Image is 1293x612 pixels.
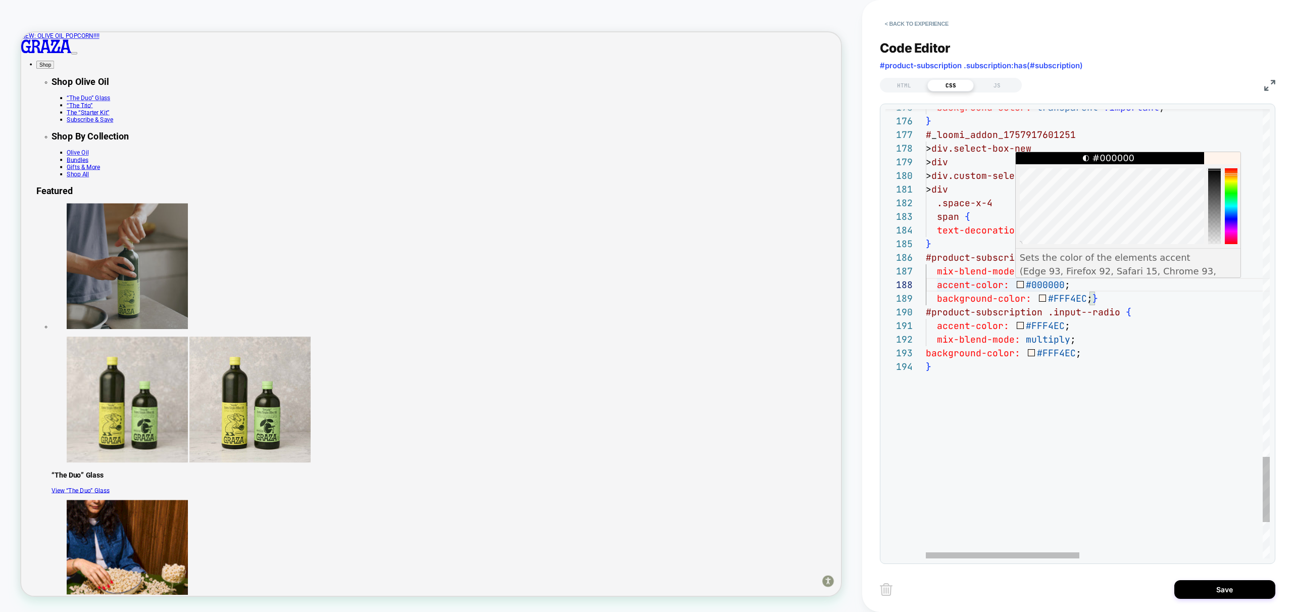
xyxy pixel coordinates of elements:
a: The “Starter Kit” [61,102,118,112]
div: 188 [885,278,913,292]
div: 182 [885,196,913,210]
span: ; [1070,334,1076,345]
div: 184 [885,223,913,237]
span: > [926,143,931,154]
div: JS [974,79,1020,91]
div: 176 [885,114,913,128]
span: accent-color: [937,279,1009,291]
span: } [1092,293,1098,304]
span: div [931,183,948,195]
h2: Featured [20,204,1093,218]
span: #000000 [1092,152,1134,164]
div: 181 [885,182,913,196]
span: # [926,129,931,140]
span: #FFF4EC [1048,293,1086,304]
span: background-color: [926,347,1020,359]
div: 190 [885,305,913,319]
div: 189 [885,292,913,305]
span: div.select-box-new [931,143,1031,154]
div: 177 [885,128,913,142]
span: ; [1075,347,1081,359]
button: Shop [20,38,44,49]
h2: Shop By Collection [40,131,1093,146]
span: Code Editor [880,40,951,56]
span: ; [1064,320,1070,332]
p: (Edge 93, Firefox 92, Safari 15, Chrome 93, Opera 79) [1020,264,1237,292]
span: > [926,156,931,168]
div: 186 [885,251,913,264]
div: Click to toggle color options (rgb/hsl/hex) [1016,152,1204,164]
div: 192 [885,333,913,346]
a: “The Trio” [61,92,95,102]
span: div [931,156,948,168]
div: 185 [885,237,913,251]
a: Shop All [61,184,90,194]
div: 191 [885,319,913,333]
span: #FFF4EC [1036,347,1075,359]
span: } [926,115,931,127]
span: .input--radio [1048,306,1120,318]
p: Sets the color of the elements accent [1020,251,1237,264]
span: span [937,211,959,222]
img: delete [880,583,892,596]
span: loomi_addon_1757917601251 [937,129,1076,140]
div: 183 [885,210,913,223]
span: } [926,361,931,372]
div: CSS [927,79,974,91]
span: .space-x-4 [937,197,992,209]
a: “The Duo” Glass [61,83,119,92]
span: ; [1086,293,1092,304]
a: Bundles [61,165,89,175]
span: } [926,238,931,250]
a: Olive Oil [61,156,90,165]
span: mix-blend-mode: [937,334,1020,345]
span: #product-subscription .subscription:has(#subscription) [880,61,1083,70]
span: div.custom-select [931,170,1026,181]
span: background-color: [937,293,1031,304]
div: 178 [885,142,913,155]
span: #000000 [1025,279,1064,291]
span: { [1126,306,1131,318]
span: #product-subscription [926,306,1042,318]
a: Subscribe & Save [61,112,123,121]
span: text-decoration: [937,224,1026,236]
span: { [965,211,970,222]
h3: “The Duo” Glass [40,585,1093,596]
div: HTML [881,79,927,91]
div: 194 [885,360,913,373]
span: > [926,170,931,181]
div: 179 [885,155,913,169]
button: Toggle Navigation Menu [67,26,75,29]
span: multiply [1026,334,1070,345]
button: Save [1174,580,1275,599]
span: _ [931,129,937,140]
button: < Back to experience [880,16,954,32]
div: 187 [885,264,913,278]
span: #product-subscription [926,252,1042,263]
span: accent-color: [937,320,1009,332]
h2: Shop Olive Oil [40,59,1093,73]
span: > [926,183,931,195]
a: Gifts & More [61,175,105,184]
span: #FFF4EC [1025,320,1064,332]
span: mix-blend-mode: [937,265,1020,277]
div: 193 [885,346,913,360]
img: fullscreen [1264,80,1275,91]
div: 180 [885,169,913,182]
span: ; [1064,279,1070,291]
